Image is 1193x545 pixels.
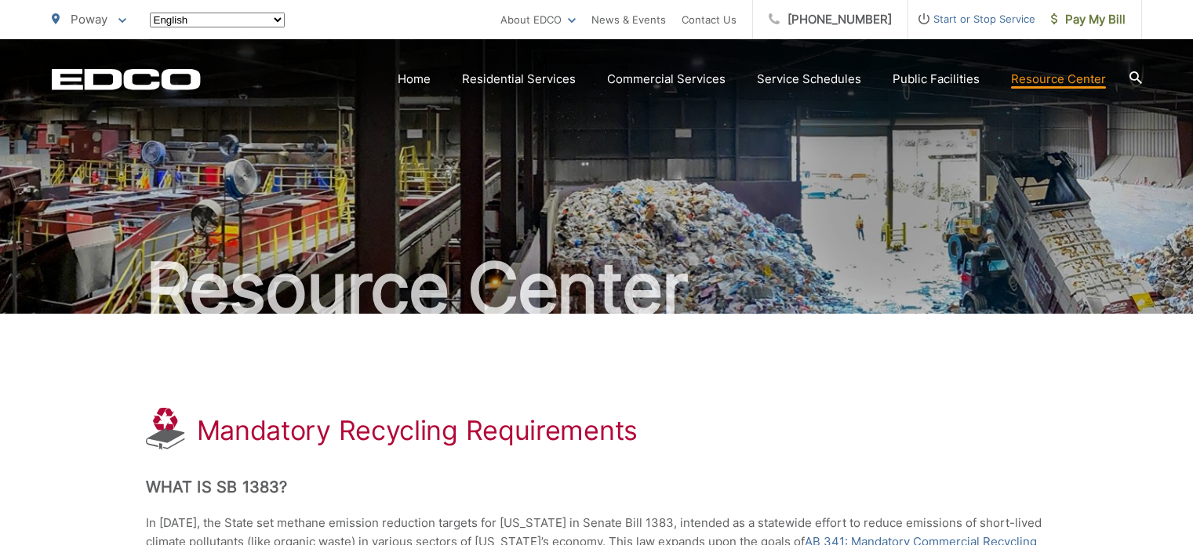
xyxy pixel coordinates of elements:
span: Pay My Bill [1051,10,1126,29]
h2: What is SB 1383? [146,478,1048,496]
a: Public Facilities [893,70,980,89]
h1: Mandatory Recycling Requirements [197,415,638,446]
a: Contact Us [682,10,737,29]
a: EDCD logo. Return to the homepage. [52,68,201,90]
a: Resource Center [1011,70,1106,89]
a: Home [398,70,431,89]
select: Select a language [150,13,285,27]
a: Residential Services [462,70,576,89]
a: Commercial Services [607,70,726,89]
h2: Resource Center [52,249,1142,328]
a: About EDCO [500,10,576,29]
span: Poway [71,12,107,27]
a: News & Events [591,10,666,29]
a: Service Schedules [757,70,861,89]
